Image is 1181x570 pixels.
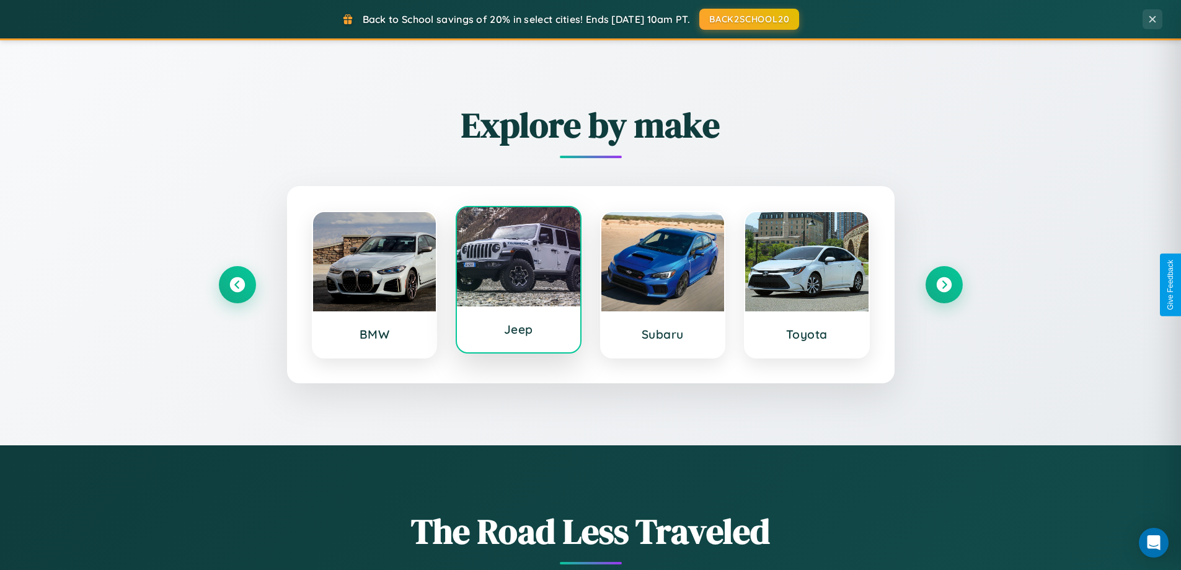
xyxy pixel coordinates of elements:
h3: BMW [325,327,424,342]
h2: Explore by make [219,101,963,149]
h3: Subaru [614,327,712,342]
h1: The Road Less Traveled [219,507,963,555]
h3: Toyota [758,327,856,342]
h3: Jeep [469,322,568,337]
div: Open Intercom Messenger [1139,528,1169,558]
span: Back to School savings of 20% in select cities! Ends [DATE] 10am PT. [363,13,690,25]
button: BACK2SCHOOL20 [699,9,799,30]
div: Give Feedback [1166,260,1175,310]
